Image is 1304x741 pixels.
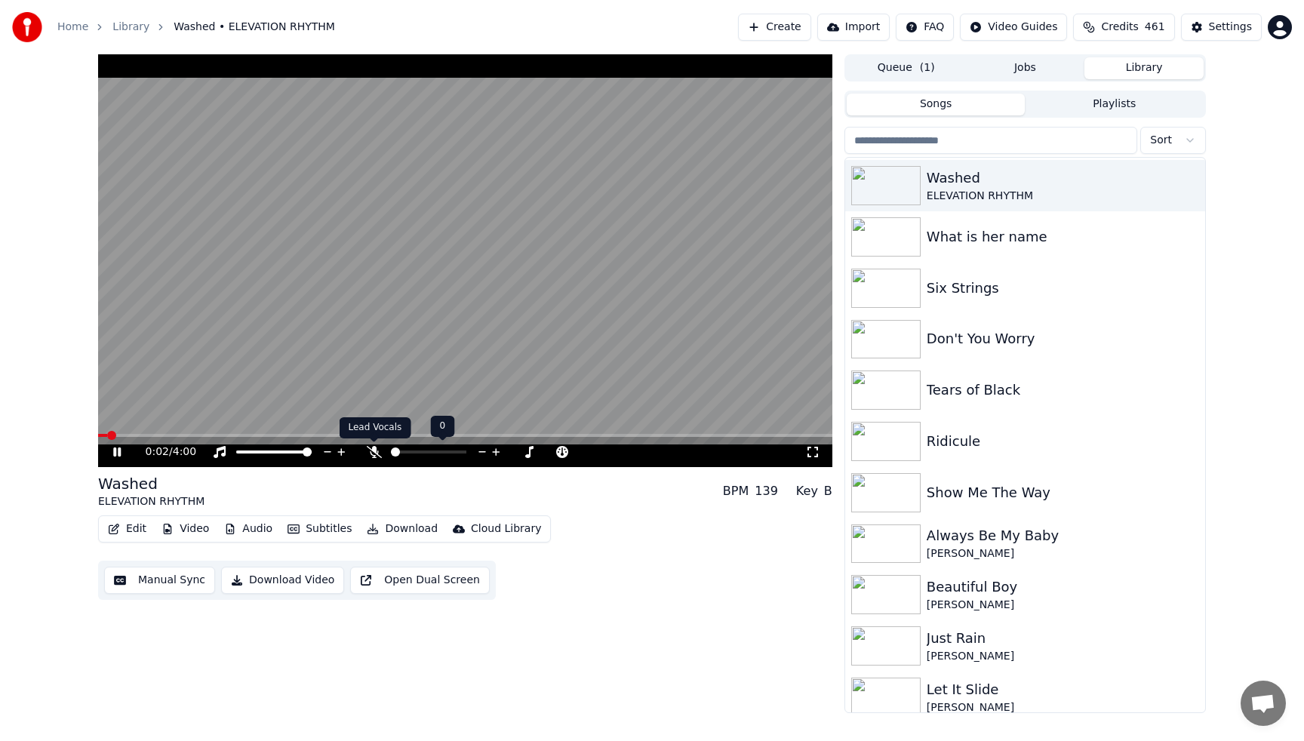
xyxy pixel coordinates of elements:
button: Jobs [966,57,1085,79]
button: Edit [102,518,152,540]
button: Credits461 [1073,14,1174,41]
button: Settings [1181,14,1262,41]
div: B [824,482,832,500]
button: Audio [218,518,278,540]
div: Washed [927,168,1199,189]
div: Key [796,482,818,500]
button: Open Dual Screen [350,567,490,594]
div: 139 [755,482,778,500]
div: Ridicule [927,431,1199,452]
div: BPM [723,482,749,500]
div: Let It Slide [927,679,1199,700]
div: Six Strings [927,278,1199,299]
div: [PERSON_NAME] [927,546,1199,561]
span: Sort [1150,133,1172,148]
button: FAQ [896,14,954,41]
div: [PERSON_NAME] [927,649,1199,664]
button: Manual Sync [104,567,215,594]
div: Show Me The Way [927,482,1199,503]
div: ELEVATION RHYTHM [927,189,1199,204]
button: Library [1084,57,1204,79]
div: Cloud Library [471,521,541,537]
div: Beautiful Boy [927,577,1199,598]
a: Home [57,20,88,35]
img: youka [12,12,42,42]
a: Library [112,20,149,35]
button: Download Video [221,567,344,594]
button: Download [361,518,444,540]
button: Playlists [1025,94,1204,115]
div: / [146,444,182,460]
span: 0:02 [146,444,169,460]
div: Settings [1209,20,1252,35]
div: Washed [98,473,205,494]
span: Washed • ELEVATION RHYTHM [174,20,335,35]
span: 4:00 [173,444,196,460]
div: Open chat [1241,681,1286,726]
span: 461 [1145,20,1165,35]
div: Always Be My Baby [927,525,1199,546]
div: [PERSON_NAME] [927,700,1199,715]
button: Queue [847,57,966,79]
span: ( 1 ) [920,60,935,75]
div: 0 [431,416,455,437]
div: Tears of Black [927,380,1199,401]
button: Create [738,14,811,41]
div: What is her name [927,226,1199,248]
div: Don't You Worry [927,328,1199,349]
button: Video Guides [960,14,1067,41]
div: Lead Vocals [340,417,411,438]
div: [PERSON_NAME] [927,598,1199,613]
span: Credits [1101,20,1138,35]
button: Subtitles [281,518,358,540]
div: Just Rain [927,628,1199,649]
nav: breadcrumb [57,20,335,35]
button: Import [817,14,890,41]
div: ELEVATION RHYTHM [98,494,205,509]
button: Songs [847,94,1026,115]
button: Video [155,518,215,540]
